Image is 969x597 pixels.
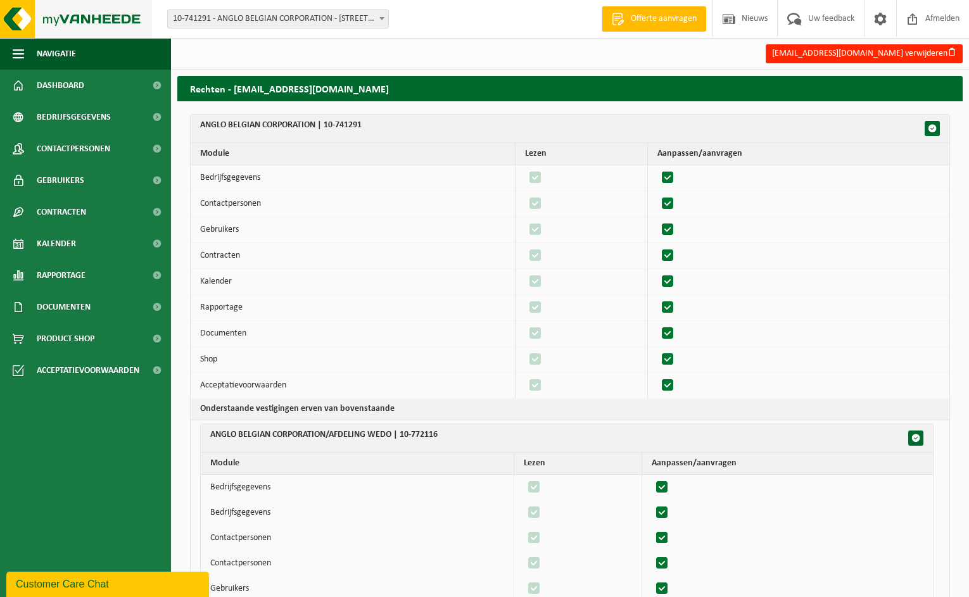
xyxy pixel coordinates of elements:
[516,143,648,165] th: Lezen
[177,76,963,101] h2: Rechten - [EMAIL_ADDRESS][DOMAIN_NAME]
[6,569,212,597] iframe: chat widget
[191,243,516,269] td: Contracten
[201,551,514,576] td: Contactpersonen
[201,453,514,475] th: Module
[37,70,84,101] span: Dashboard
[201,475,514,500] td: Bedrijfsgegevens
[37,228,76,260] span: Kalender
[766,44,963,63] button: [EMAIL_ADDRESS][DOMAIN_NAME] verwijderen
[514,453,642,475] th: Lezen
[642,453,933,475] th: Aanpassen/aanvragen
[37,260,85,291] span: Rapportage
[191,321,516,347] td: Documenten
[648,143,949,165] th: Aanpassen/aanvragen
[37,355,139,386] span: Acceptatievoorwaarden
[191,143,516,165] th: Module
[191,269,516,295] td: Kalender
[628,13,700,25] span: Offerte aanvragen
[37,291,91,323] span: Documenten
[168,10,388,28] span: 10-741291 - ANGLO BELGIAN CORPORATION - 9000 GENT, WIEDAUWKAAI 43
[201,525,514,551] td: Contactpersonen
[191,165,516,191] td: Bedrijfsgegevens
[37,196,86,228] span: Contracten
[191,217,516,243] td: Gebruikers
[191,398,949,420] th: Bij het aanklikken van bovenstaande checkbox, zullen onderstaande mee aangepast worden.
[191,373,516,398] td: Acceptatievoorwaarden
[191,347,516,373] td: Shop
[37,165,84,196] span: Gebruikers
[191,295,516,321] td: Rapportage
[201,424,933,453] th: ANGLO BELGIAN CORPORATION/AFDELING WEDO | 10-772116
[37,38,76,70] span: Navigatie
[37,101,111,133] span: Bedrijfsgegevens
[602,6,706,32] a: Offerte aanvragen
[191,191,516,217] td: Contactpersonen
[37,133,110,165] span: Contactpersonen
[201,500,514,525] td: Bedrijfsgegevens
[191,115,949,143] th: ANGLO BELGIAN CORPORATION | 10-741291
[167,9,389,28] span: 10-741291 - ANGLO BELGIAN CORPORATION - 9000 GENT, WIEDAUWKAAI 43
[37,323,94,355] span: Product Shop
